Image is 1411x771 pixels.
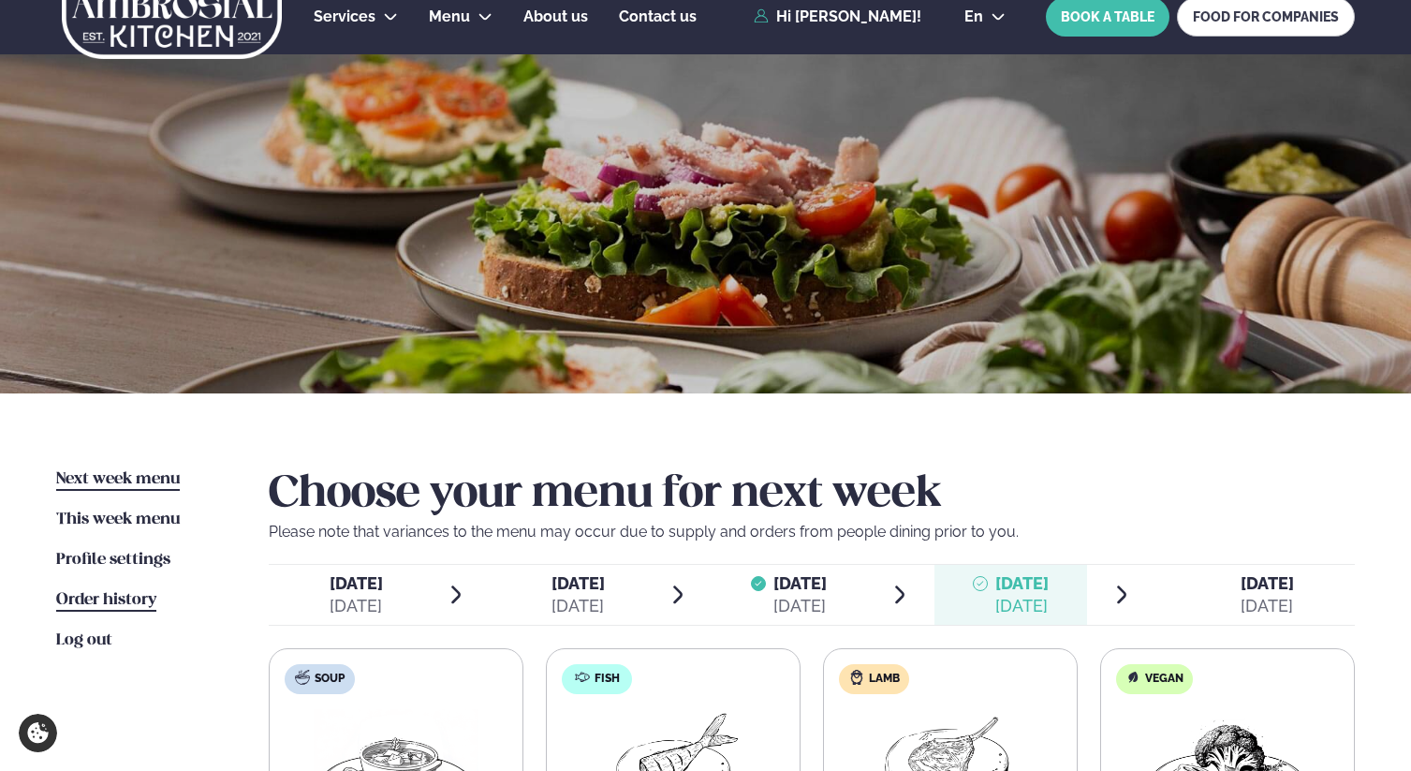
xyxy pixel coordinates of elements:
[949,9,1021,24] button: en
[19,714,57,752] a: Cookie settings
[330,595,383,617] div: [DATE]
[56,468,180,491] a: Next week menu
[315,672,345,687] span: Soup
[56,549,170,571] a: Profile settings
[1125,670,1140,685] img: Vegan.svg
[56,630,112,652] a: Log out
[995,573,1049,593] span: [DATE]
[1241,595,1294,617] div: [DATE]
[773,573,827,593] span: [DATE]
[523,7,588,25] span: About us
[295,670,310,685] img: soup.svg
[56,632,112,648] span: Log out
[429,6,470,28] a: Menu
[869,672,900,687] span: Lamb
[595,672,620,687] span: Fish
[330,573,383,593] span: [DATE]
[551,573,605,593] span: [DATE]
[269,521,1355,543] p: Please note that variances to the menu may occur due to supply and orders from people dining prio...
[619,6,697,28] a: Contact us
[575,670,590,685] img: fish.svg
[314,7,375,25] span: Services
[551,595,605,617] div: [DATE]
[56,589,156,612] a: Order history
[754,8,921,25] a: Hi [PERSON_NAME]!
[849,670,864,685] img: Lamb.svg
[1241,573,1294,593] span: [DATE]
[429,7,470,25] span: Menu
[995,595,1049,617] div: [DATE]
[314,6,375,28] a: Services
[269,468,1355,521] h2: Choose your menu for next week
[56,471,180,487] span: Next week menu
[964,9,983,24] span: en
[56,592,156,608] span: Order history
[56,552,170,568] span: Profile settings
[773,595,827,617] div: [DATE]
[56,509,180,531] a: This week menu
[619,7,697,25] span: Contact us
[1145,672,1183,687] span: Vegan
[56,512,180,527] span: This week menu
[523,6,588,28] a: About us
